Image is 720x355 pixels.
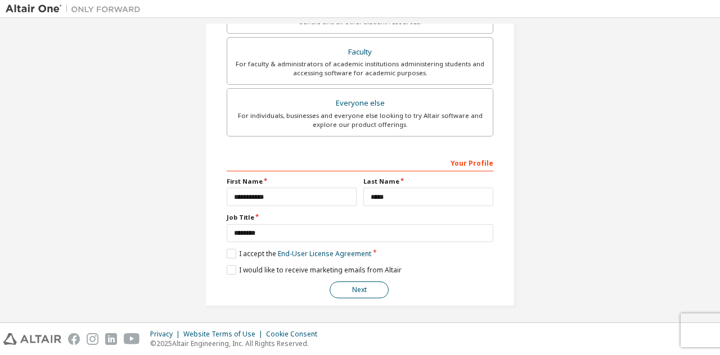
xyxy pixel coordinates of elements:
label: Last Name [363,177,493,186]
label: I would like to receive marketing emails from Altair [227,265,402,275]
img: facebook.svg [68,333,80,345]
div: Website Terms of Use [183,330,266,339]
img: youtube.svg [124,333,140,345]
img: Altair One [6,3,146,15]
label: I accept the [227,249,371,258]
div: Privacy [150,330,183,339]
img: linkedin.svg [105,333,117,345]
div: Faculty [234,44,486,60]
div: For individuals, businesses and everyone else looking to try Altair software and explore our prod... [234,111,486,129]
a: End-User License Agreement [278,249,371,258]
p: © 2025 Altair Engineering, Inc. All Rights Reserved. [150,339,324,348]
div: Everyone else [234,95,486,111]
label: Job Title [227,213,493,222]
div: Your Profile [227,153,493,171]
div: Cookie Consent [266,330,324,339]
img: instagram.svg [87,333,98,345]
label: First Name [227,177,357,186]
div: For faculty & administrators of academic institutions administering students and accessing softwa... [234,60,486,78]
button: Next [330,281,389,298]
img: altair_logo.svg [3,333,61,345]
